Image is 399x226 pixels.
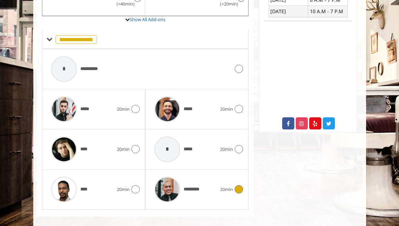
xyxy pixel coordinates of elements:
span: 20min [117,186,130,193]
span: (+40min ) [115,0,130,8]
span: 20min [220,106,233,113]
span: 20min [220,146,233,153]
a: Show All Add-ons [130,16,165,22]
span: (+20min ) [218,0,234,8]
td: 10 A.M - 7 P.M [308,6,347,17]
span: 20min [220,186,233,193]
span: 20min [117,106,130,113]
span: 20min [117,146,130,153]
td: [DATE] [269,6,308,17]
